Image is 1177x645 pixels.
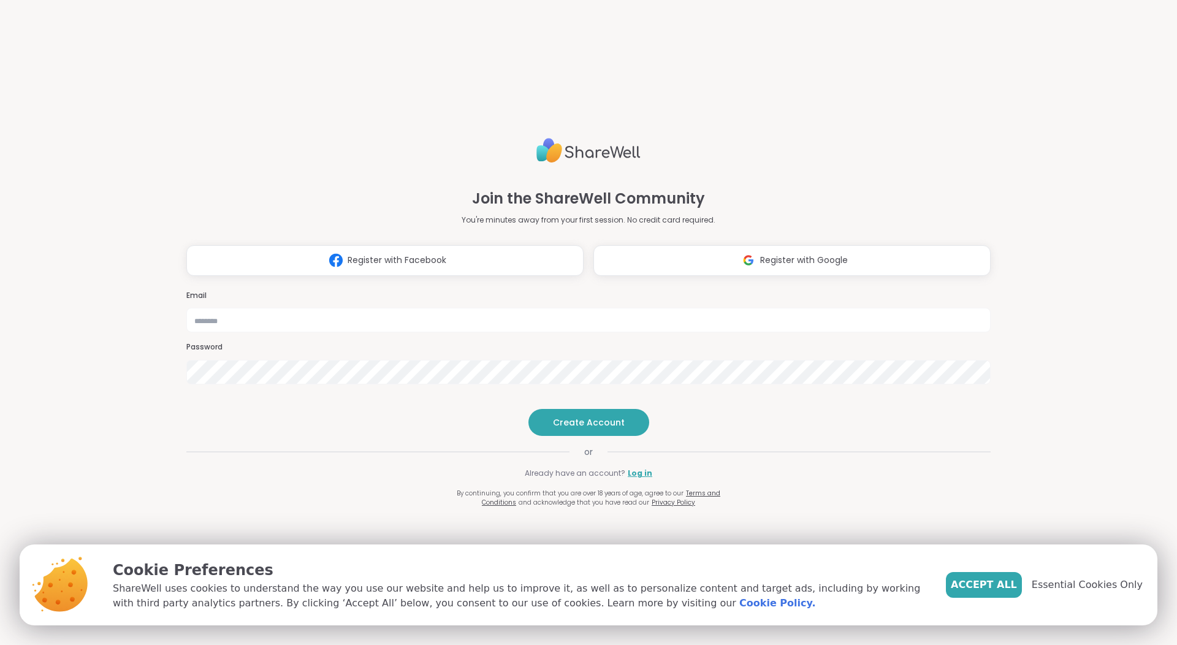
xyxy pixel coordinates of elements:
[457,489,684,498] span: By continuing, you confirm that you are over 18 years of age, agree to our
[482,489,720,507] a: Terms and Conditions
[348,254,446,267] span: Register with Facebook
[628,468,652,479] a: Log in
[525,468,625,479] span: Already have an account?
[760,254,848,267] span: Register with Google
[186,245,584,276] button: Register with Facebook
[536,133,641,168] img: ShareWell Logo
[553,416,625,429] span: Create Account
[737,249,760,272] img: ShareWell Logomark
[113,559,926,581] p: Cookie Preferences
[951,578,1017,592] span: Accept All
[186,291,991,301] h3: Email
[946,572,1022,598] button: Accept All
[186,342,991,353] h3: Password
[528,409,649,436] button: Create Account
[324,249,348,272] img: ShareWell Logomark
[462,215,715,226] p: You're minutes away from your first session. No credit card required.
[1032,578,1143,592] span: Essential Cookies Only
[652,498,695,507] a: Privacy Policy
[739,596,815,611] a: Cookie Policy.
[569,446,608,458] span: or
[113,581,926,611] p: ShareWell uses cookies to understand the way you use our website and help us to improve it, as we...
[593,245,991,276] button: Register with Google
[519,498,649,507] span: and acknowledge that you have read our
[472,188,705,210] h1: Join the ShareWell Community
